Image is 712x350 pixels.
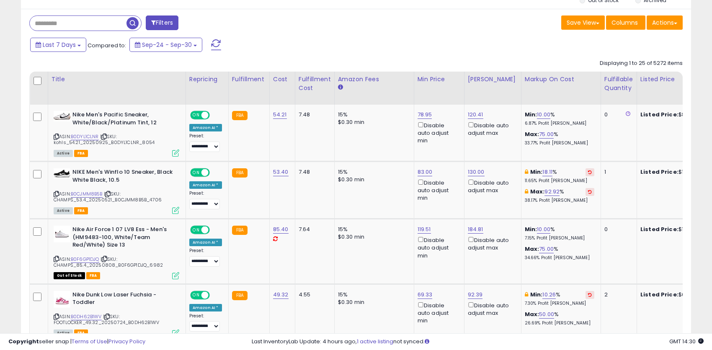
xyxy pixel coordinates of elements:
b: Max: [525,245,539,253]
p: 26.69% Profit [PERSON_NAME] [525,320,594,326]
div: Disable auto adjust min [418,235,458,259]
span: FBA [74,150,88,157]
a: 50.00 [539,310,554,319]
div: % [525,188,594,203]
div: 15% [338,291,408,299]
a: 92.92 [544,188,560,196]
a: 53.40 [273,168,289,176]
a: 78.95 [418,111,432,119]
small: FBA [232,226,248,235]
div: % [525,291,594,306]
a: 49.32 [273,291,289,299]
span: 2025-10-8 14:30 GMT [669,337,704,345]
p: 34.66% Profit [PERSON_NAME] [525,255,594,261]
div: 7.64 [299,226,328,233]
div: 15% [338,168,408,176]
b: Min: [525,225,537,233]
span: Sep-24 - Sep-30 [142,41,192,49]
div: Repricing [189,75,225,84]
div: Fulfillable Quantity [604,75,633,93]
span: Compared to: [88,41,126,49]
div: Amazon AI * [189,239,222,246]
span: ON [191,169,201,176]
div: Disable auto adjust min [418,178,458,202]
a: B0DYL1CLNR [71,133,99,140]
div: ASIN: [54,291,179,336]
div: Preset: [189,248,222,267]
img: 31KqeUaWapL._SL40_.jpg [54,226,70,242]
div: Amazon AI * [189,304,222,311]
a: 69.33 [418,291,433,299]
div: Min Price [418,75,461,84]
b: Min: [525,111,537,118]
span: ON [191,291,201,299]
div: Disable auto adjust max [468,301,515,317]
div: 2 [604,291,630,299]
a: B0DH62B1WV [71,313,102,320]
div: Amazon Fees [338,75,410,84]
a: 10.26 [542,291,556,299]
span: OFF [209,112,222,119]
button: Columns [606,15,645,30]
button: Filters [146,15,178,30]
div: Preset: [189,190,222,209]
div: Last InventoryLab Update: 4 hours ago, not synced. [252,338,704,346]
div: Preset: [189,313,222,332]
div: seller snap | | [8,338,145,346]
span: | SKU: CHAMPS_85.4_20250808_B0F6GP1DJQ_6982 [54,256,163,268]
div: Fulfillment [232,75,266,84]
div: 1 [604,168,630,176]
a: 92.39 [468,291,483,299]
a: 54.21 [273,111,287,119]
b: Listed Price: [640,168,678,176]
b: Max: [525,310,539,318]
span: All listings that are currently out of stock and unavailable for purchase on Amazon [54,272,85,279]
div: % [525,168,594,184]
div: Disable auto adjust min [418,301,458,324]
a: Privacy Policy [108,337,145,345]
button: Last 7 Days [30,38,86,52]
div: [PERSON_NAME] [468,75,518,84]
div: 15% [338,226,408,233]
div: Cost [273,75,292,84]
a: 75.00 [539,130,554,139]
p: 38.17% Profit [PERSON_NAME] [525,198,594,203]
div: $155.22 [640,226,710,233]
p: 7.30% Profit [PERSON_NAME] [525,301,594,306]
div: Disable auto adjust max [468,121,515,137]
span: OFF [209,291,222,299]
div: $0.30 min [338,118,408,126]
div: 4.55 [299,291,328,299]
button: Sep-24 - Sep-30 [129,38,202,52]
b: Nike Dunk Low Laser Fuchsia - Toddler [72,291,174,309]
div: $0.30 min [338,233,408,241]
p: 11.65% Profit [PERSON_NAME] [525,178,594,184]
small: FBA [232,111,248,120]
button: Save View [561,15,605,30]
div: Title [52,75,182,84]
small: Amazon Fees. [338,84,343,91]
b: Min: [530,168,543,176]
a: 85.40 [273,225,289,234]
div: 0 [604,111,630,118]
button: Actions [647,15,683,30]
b: Nike Air Force 1 07 LV8 Ess - Men's (HM9483-100, White/Team Red/White) Size 13 [72,226,174,251]
a: 130.00 [468,168,485,176]
small: FBA [232,168,248,178]
span: Last 7 Days [43,41,76,49]
span: | SKU: kohls_54.21_20250925_B0DYL1CLNR_8054 [54,133,155,146]
div: % [525,111,594,126]
div: % [525,311,594,326]
span: All listings currently available for purchase on Amazon [54,150,73,157]
b: Nike Men's Pacific Sneaker, White/Black/Platinum Tint, 12 [72,111,174,129]
div: ASIN: [54,226,179,278]
a: Terms of Use [72,337,107,345]
b: Max: [530,188,545,196]
div: $105.99 [640,168,710,176]
div: $69.33 [640,291,710,299]
p: 7.15% Profit [PERSON_NAME] [525,235,594,241]
p: 6.87% Profit [PERSON_NAME] [525,121,594,126]
small: FBA [232,291,248,300]
div: 15% [338,111,408,118]
div: % [525,226,594,241]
